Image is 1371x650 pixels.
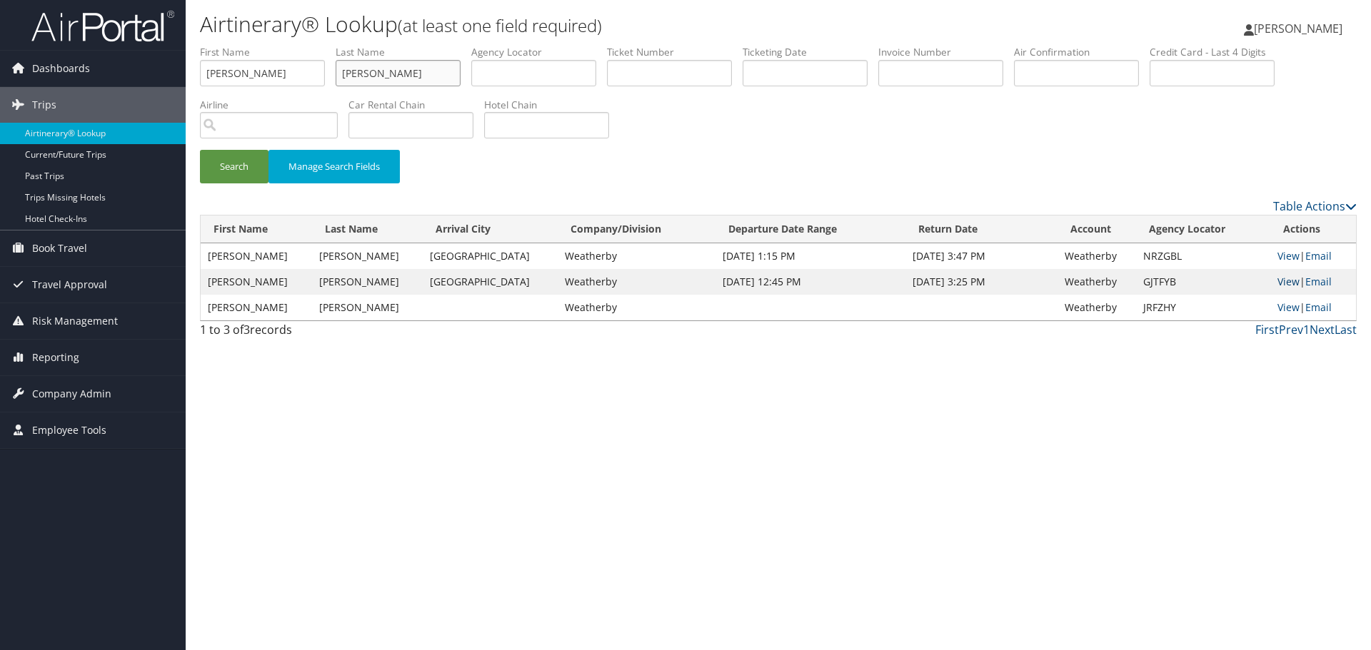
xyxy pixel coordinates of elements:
td: [DATE] 1:15 PM [715,243,906,269]
label: Hotel Chain [484,98,620,112]
span: Reporting [32,340,79,375]
td: [GEOGRAPHIC_DATA] [423,243,558,269]
a: Prev [1279,322,1303,337]
th: Arrival City: activate to sort column ascending [423,215,558,243]
td: JRFZHY [1136,295,1270,320]
td: Weatherby [1058,269,1136,295]
label: Ticketing Date [743,45,878,59]
label: Agency Locator [471,45,607,59]
td: Weatherby [1058,243,1136,269]
span: Trips [32,87,56,123]
td: [PERSON_NAME] [312,269,423,295]
td: [DATE] 3:25 PM [905,269,1058,295]
th: First Name: activate to sort column ascending [201,215,312,243]
td: [DATE] 12:45 PM [715,269,906,295]
label: Credit Card - Last 4 Digits [1150,45,1285,59]
td: [PERSON_NAME] [312,243,423,269]
label: Ticket Number [607,45,743,59]
span: [PERSON_NAME] [1254,21,1342,36]
th: Agency Locator: activate to sort column ascending [1136,215,1270,243]
a: Email [1305,300,1332,314]
span: Company Admin [32,376,111,412]
td: | [1270,243,1356,269]
a: View [1277,300,1300,314]
div: 1 to 3 of records [200,321,473,345]
span: Dashboards [32,51,90,86]
label: First Name [200,45,336,59]
a: View [1277,275,1300,288]
th: Company/Division [558,215,715,243]
a: Email [1305,275,1332,288]
span: Travel Approval [32,267,107,303]
td: [GEOGRAPHIC_DATA] [423,269,558,295]
label: Car Rental Chain [348,98,484,112]
button: Search [200,150,268,183]
td: [PERSON_NAME] [201,269,312,295]
th: Actions [1270,215,1356,243]
span: Risk Management [32,303,118,339]
th: Departure Date Range: activate to sort column ascending [715,215,906,243]
td: Weatherby [558,269,715,295]
button: Manage Search Fields [268,150,400,183]
a: [PERSON_NAME] [1244,7,1357,50]
td: Weatherby [1058,295,1136,320]
h1: Airtinerary® Lookup [200,9,971,39]
td: [PERSON_NAME] [201,295,312,320]
label: Invoice Number [878,45,1014,59]
td: | [1270,295,1356,320]
td: [DATE] 3:47 PM [905,243,1058,269]
label: Air Confirmation [1014,45,1150,59]
a: View [1277,249,1300,263]
td: | [1270,269,1356,295]
th: Last Name: activate to sort column ascending [312,215,423,243]
a: Email [1305,249,1332,263]
td: [PERSON_NAME] [312,295,423,320]
td: Weatherby [558,243,715,269]
td: [PERSON_NAME] [201,243,312,269]
a: Last [1335,322,1357,337]
img: airportal-logo.png [31,9,174,43]
th: Return Date: activate to sort column ascending [905,215,1058,243]
a: Next [1310,322,1335,337]
label: Last Name [336,45,471,59]
label: Airline [200,98,348,112]
td: NRZGBL [1136,243,1270,269]
span: Book Travel [32,230,87,266]
th: Account: activate to sort column ascending [1058,215,1136,243]
a: Table Actions [1273,198,1357,214]
small: (at least one field required) [398,14,602,37]
a: First [1255,322,1279,337]
span: Employee Tools [32,412,106,448]
td: GJTFYB [1136,269,1270,295]
td: Weatherby [558,295,715,320]
a: 1 [1303,322,1310,337]
span: 3 [243,322,250,337]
